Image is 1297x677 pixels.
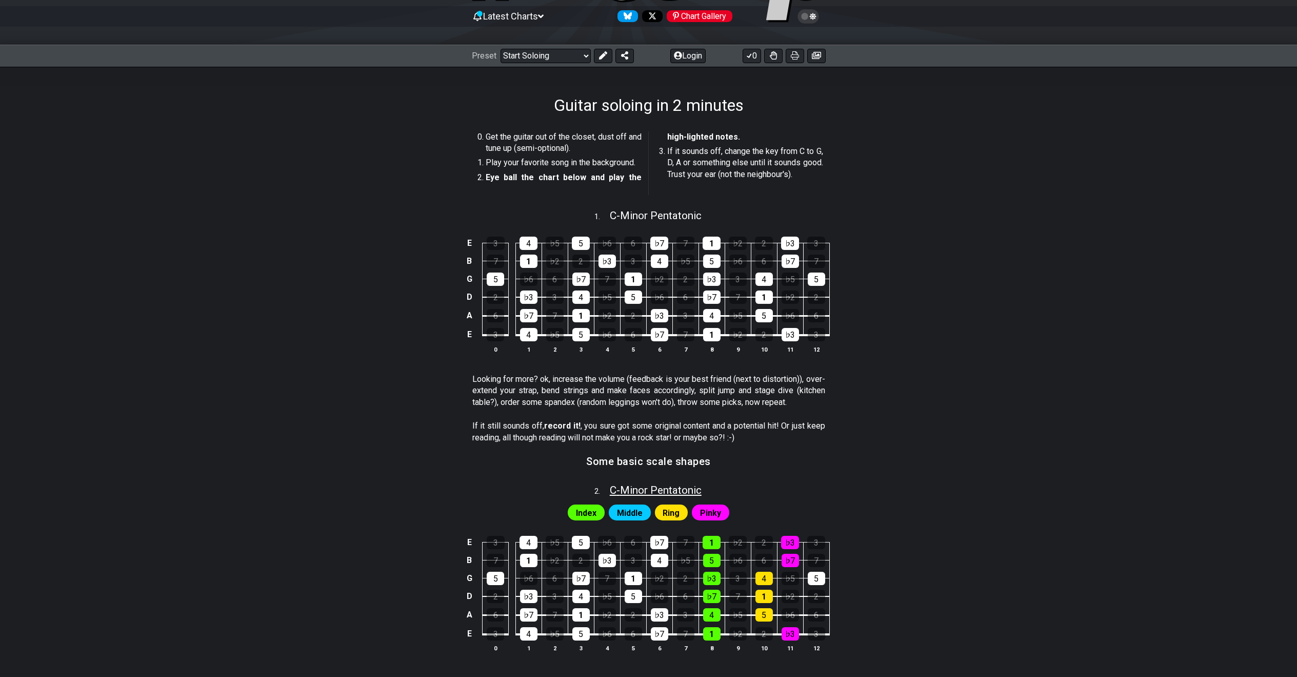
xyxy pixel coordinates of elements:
div: 6 [546,273,564,286]
td: E [463,533,475,551]
div: 2 [625,608,642,622]
span: First enable full edit mode to edit [663,506,680,520]
div: ♭6 [598,627,616,641]
div: ♭2 [598,309,616,322]
div: 6 [546,572,564,585]
li: Play your favorite song in the background. [486,157,642,171]
div: ♭5 [546,536,564,549]
button: 0 [743,49,761,63]
div: 2 [572,554,590,567]
div: 2 [487,291,504,304]
th: 1 [515,344,542,355]
th: 0 [483,344,509,355]
div: 6 [624,536,642,549]
div: 4 [755,273,773,286]
div: 2 [572,255,590,268]
div: ♭6 [651,590,668,603]
div: 4 [651,554,668,567]
div: ♭5 [782,572,799,585]
li: Get the guitar out of the closet, dust off and tune up (semi-optional). [486,131,642,158]
a: Follow #fretflip at X [638,10,663,22]
th: 6 [646,643,672,653]
div: 7 [487,554,504,567]
div: 1 [703,627,721,641]
a: #fretflip at Pinterest [663,10,732,22]
div: 5 [572,328,590,341]
span: 1 . [594,211,610,223]
div: 1 [572,309,590,322]
div: ♭3 [598,554,616,567]
th: 7 [672,344,699,355]
div: 6 [487,309,504,322]
th: 0 [483,643,509,653]
div: 4 [520,328,537,341]
div: ♭3 [703,273,721,286]
div: 1 [520,255,537,268]
button: Create image [807,49,826,63]
div: 5 [487,273,504,286]
div: 2 [755,237,773,250]
div: ♭6 [782,309,799,322]
div: 1 [625,273,642,286]
th: 8 [699,344,725,355]
div: 7 [729,291,747,304]
strong: Eye ball the chart below and play the high-lighted notes. [486,132,740,182]
div: 6 [677,590,694,603]
div: 3 [625,554,642,567]
div: ♭2 [651,572,668,585]
div: 6 [808,608,825,622]
div: 7 [808,554,825,567]
select: Preset [501,49,591,63]
p: Looking for more? ok, increase the volume (feedback is your best friend (next to distortion)), ov... [472,374,825,408]
div: ♭3 [781,536,799,549]
div: 7 [729,590,747,603]
div: 4 [755,572,773,585]
div: 4 [520,536,537,549]
th: 3 [568,643,594,653]
div: ♭7 [650,237,668,250]
div: ♭7 [520,309,537,322]
div: 7 [546,608,564,622]
div: ♭2 [729,328,747,341]
div: ♭6 [729,554,747,567]
div: ♭7 [520,608,537,622]
div: 4 [520,627,537,641]
div: ♭3 [651,608,668,622]
th: 10 [751,643,777,653]
div: 2 [677,273,694,286]
div: 2 [487,590,504,603]
div: ♭5 [677,255,694,268]
div: 1 [703,536,721,549]
div: ♭2 [651,273,668,286]
div: 7 [598,572,616,585]
td: D [463,587,475,606]
div: 4 [703,309,721,322]
td: E [463,325,475,344]
div: 3 [625,255,642,268]
td: A [463,605,475,624]
div: 3 [808,328,825,341]
span: First enable full edit mode to edit [700,506,721,520]
div: ♭3 [782,328,799,341]
div: ♭7 [650,536,668,549]
div: 3 [487,536,505,549]
div: ♭5 [729,309,747,322]
button: Login [670,49,706,63]
th: 4 [594,344,620,355]
div: 7 [546,309,564,322]
div: ♭6 [598,536,616,549]
th: 9 [725,643,751,653]
div: 1 [520,554,537,567]
th: 2 [542,643,568,653]
div: ♭3 [598,255,616,268]
button: Edit Preset [594,49,612,63]
button: Share Preset [615,49,634,63]
div: 7 [677,328,694,341]
div: 3 [487,627,504,641]
div: 2 [677,572,694,585]
div: ♭5 [546,237,564,250]
strong: record it! [544,421,581,431]
div: 1 [755,590,773,603]
div: ♭6 [651,291,668,304]
div: 6 [755,554,773,567]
